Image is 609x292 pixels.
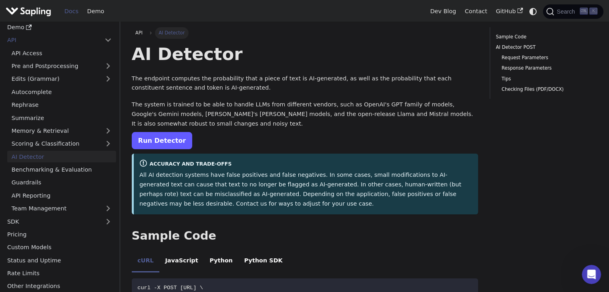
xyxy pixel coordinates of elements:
a: AI Detector [7,151,116,162]
a: Demo [3,22,116,33]
a: Edits (Grammar) [7,73,116,85]
h2: Sample Code [132,229,478,243]
a: Run Detector [132,132,192,149]
a: Rephrase [7,99,116,111]
a: Pre and Postprocessing [7,60,116,72]
a: API [3,34,100,46]
a: API [132,27,147,38]
li: cURL [132,250,159,273]
a: Demo [83,5,109,18]
img: Sapling.ai [6,6,51,17]
span: AI Detector [155,27,189,38]
a: Other Integrations [3,280,116,292]
a: Pricing [3,229,116,240]
a: Custom Models [3,242,116,253]
nav: Breadcrumbs [132,27,478,38]
a: Summarize [7,112,116,124]
a: Autocomplete [7,86,116,98]
button: Collapse sidebar category 'API' [100,34,116,46]
a: Scoring & Classification [7,138,116,150]
a: Benchmarking & Evaluation [7,164,116,176]
h1: AI Detector [132,43,478,65]
span: API [135,30,143,36]
a: Memory & Retrieval [7,125,116,137]
a: Sample Code [496,33,595,41]
p: The endpoint computes the probability that a piece of text is AI-generated, as well as the probab... [132,74,478,93]
span: Search [554,8,580,15]
a: Status and Uptime [3,254,116,266]
a: Docs [60,5,83,18]
a: GitHub [491,5,527,18]
li: Python SDK [238,250,288,273]
a: Sapling.ai [6,6,54,17]
li: JavaScript [159,250,204,273]
a: Contact [460,5,492,18]
a: Rate Limits [3,268,116,279]
a: AI Detector POST [496,44,595,51]
li: Python [204,250,238,273]
p: The system is trained to be able to handle LLMs from different vendors, such as OpenAI's GPT fami... [132,100,478,128]
a: Request Parameters [502,54,592,62]
a: Tips [502,75,592,83]
a: API Access [7,47,116,59]
a: API Reporting [7,190,116,201]
a: Team Management [7,203,116,214]
span: curl -X POST [URL] \ [137,285,203,291]
a: Checking Files (PDF/DOCX) [502,86,592,93]
button: Search (Ctrl+K) [543,4,603,19]
a: Dev Blog [426,5,460,18]
div: Accuracy and Trade-offs [139,159,472,169]
iframe: Intercom live chat [582,265,601,284]
a: Guardrails [7,177,116,188]
button: Switch between dark and light mode (currently system mode) [527,6,539,17]
kbd: K [589,8,597,15]
button: Expand sidebar category 'SDK' [100,216,116,227]
a: Response Parameters [502,64,592,72]
a: SDK [3,216,100,227]
p: All AI detection systems have false positives and false negatives. In some cases, small modificat... [139,170,472,208]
